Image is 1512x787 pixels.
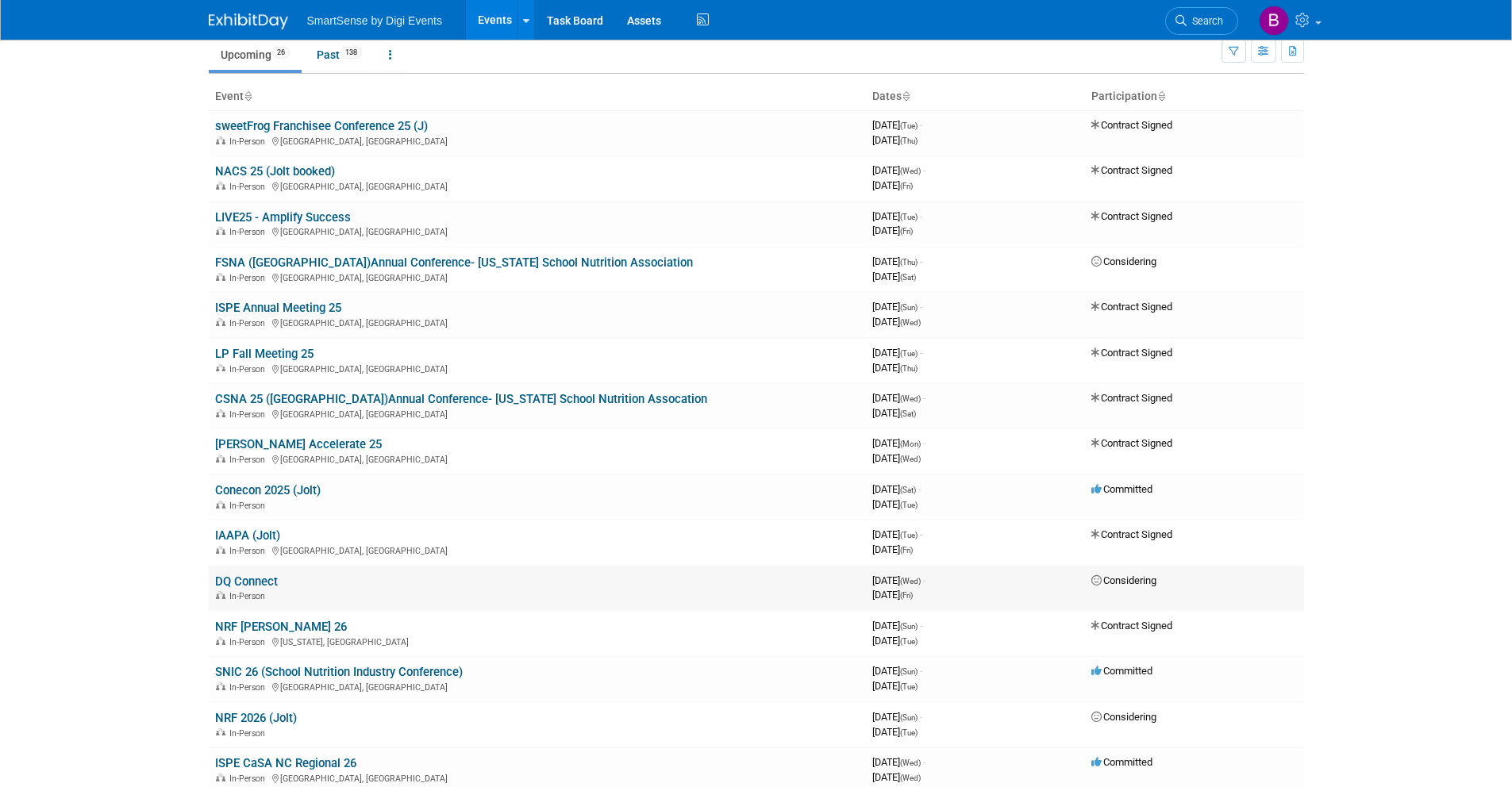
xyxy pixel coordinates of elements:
[216,455,225,463] img: In-Person Event
[872,589,913,601] span: [DATE]
[215,635,860,647] div: [US_STATE], [GEOGRAPHIC_DATA]
[244,90,252,102] a: Sort by Event Name
[900,213,918,221] span: (Tue)
[209,83,866,110] th: Event
[923,392,925,404] span: -
[900,501,918,509] span: (Tue)
[272,47,290,59] span: 26
[229,682,270,693] span: In-Person
[1091,711,1156,723] span: Considering
[872,620,922,632] span: [DATE]
[872,665,922,677] span: [DATE]
[900,227,913,236] span: (Fri)
[229,501,270,511] span: In-Person
[215,574,278,589] a: DQ Connect
[900,303,918,312] span: (Sun)
[872,483,921,495] span: [DATE]
[216,364,225,372] img: In-Person Event
[229,455,270,465] span: In-Person
[900,182,913,190] span: (Fri)
[215,164,335,179] a: NACS 25 (Jolt booked)
[900,440,921,448] span: (Mon)
[215,347,314,361] a: LP Fall Meeting 25
[229,637,270,647] span: In-Person
[215,119,428,133] a: sweetFrog Franchisee Conference 25 (J)
[920,665,922,677] span: -
[872,498,918,510] span: [DATE]
[1091,437,1172,449] span: Contract Signed
[872,392,925,404] span: [DATE]
[1091,347,1172,359] span: Contract Signed
[872,225,913,236] span: [DATE]
[216,227,225,235] img: In-Person Event
[872,711,922,723] span: [DATE]
[872,574,925,586] span: [DATE]
[216,273,225,281] img: In-Person Event
[872,164,925,176] span: [DATE]
[872,301,922,313] span: [DATE]
[215,301,341,315] a: ISPE Annual Meeting 25
[872,726,918,738] span: [DATE]
[215,134,860,147] div: [GEOGRAPHIC_DATA], [GEOGRAPHIC_DATA]
[215,711,297,725] a: NRF 2026 (Jolt)
[215,437,382,451] a: [PERSON_NAME] Accelerate 25
[920,255,922,267] span: -
[216,682,225,690] img: In-Person Event
[215,210,351,225] a: LIVE25 - Amplify Success
[229,774,270,784] span: In-Person
[900,667,918,676] span: (Sun)
[920,119,922,131] span: -
[872,179,913,191] span: [DATE]
[923,756,925,768] span: -
[900,546,913,555] span: (Fri)
[900,121,918,130] span: (Tue)
[209,13,288,29] img: ExhibitDay
[872,210,922,222] span: [DATE]
[900,622,918,631] span: (Sun)
[1157,90,1165,102] a: Sort by Participation Type
[215,179,860,192] div: [GEOGRAPHIC_DATA], [GEOGRAPHIC_DATA]
[215,528,280,543] a: IAAPA (Jolt)
[216,136,225,144] img: In-Person Event
[918,483,921,495] span: -
[1091,164,1172,176] span: Contract Signed
[229,409,270,420] span: In-Person
[900,591,913,600] span: (Fri)
[215,452,860,465] div: [GEOGRAPHIC_DATA], [GEOGRAPHIC_DATA]
[215,316,860,328] div: [GEOGRAPHIC_DATA], [GEOGRAPHIC_DATA]
[1091,301,1172,313] span: Contract Signed
[216,637,225,645] img: In-Person Event
[902,90,910,102] a: Sort by Start Date
[215,225,860,237] div: [GEOGRAPHIC_DATA], [GEOGRAPHIC_DATA]
[900,713,918,722] span: (Sun)
[920,301,922,313] span: -
[872,362,918,374] span: [DATE]
[872,271,916,282] span: [DATE]
[216,591,225,599] img: In-Person Event
[215,756,356,770] a: ISPE CaSA NC Regional 26
[900,758,921,767] span: (Wed)
[872,680,918,692] span: [DATE]
[900,531,918,539] span: (Tue)
[229,546,270,556] span: In-Person
[872,635,918,647] span: [DATE]
[900,258,918,267] span: (Thu)
[1091,756,1152,768] span: Committed
[216,409,225,417] img: In-Person Event
[920,528,922,540] span: -
[229,227,270,237] span: In-Person
[923,574,925,586] span: -
[900,409,916,418] span: (Sat)
[1091,528,1172,540] span: Contract Signed
[900,728,918,737] span: (Tue)
[872,255,922,267] span: [DATE]
[900,273,916,282] span: (Sat)
[1091,210,1172,222] span: Contract Signed
[215,407,860,420] div: [GEOGRAPHIC_DATA], [GEOGRAPHIC_DATA]
[215,680,860,693] div: [GEOGRAPHIC_DATA], [GEOGRAPHIC_DATA]
[872,771,921,783] span: [DATE]
[229,182,270,192] span: In-Person
[900,167,921,175] span: (Wed)
[900,455,921,463] span: (Wed)
[1091,392,1172,404] span: Contract Signed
